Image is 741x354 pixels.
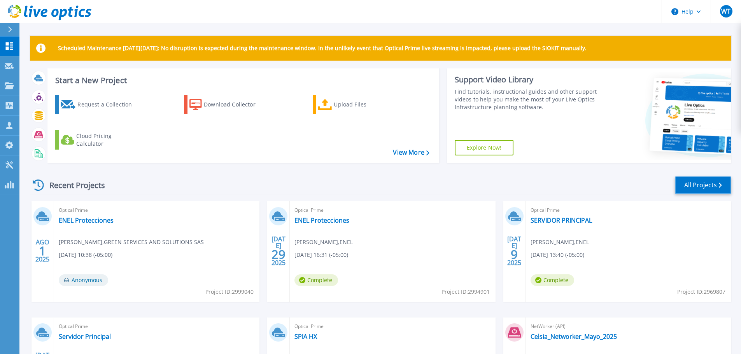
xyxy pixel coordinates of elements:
[531,206,727,214] span: Optical Prime
[35,237,50,265] div: AGO 2025
[334,97,396,112] div: Upload Files
[531,238,589,246] span: [PERSON_NAME] , ENEL
[77,97,140,112] div: Request a Collection
[511,251,518,258] span: 9
[59,333,111,340] a: Servidor Principal
[59,251,112,259] span: [DATE] 10:38 (-05:00)
[531,333,617,340] a: Celsia_Networker_Mayo_2025
[205,288,254,296] span: Project ID: 2999040
[455,75,600,85] div: Support Video Library
[531,216,592,224] a: SERVIDOR PRINCIPAL
[294,274,338,286] span: Complete
[272,251,286,258] span: 29
[294,333,317,340] a: SPIA HX
[39,248,46,254] span: 1
[59,216,114,224] a: ENEL Protecciones
[294,322,490,331] span: Optical Prime
[294,206,490,214] span: Optical Prime
[59,206,255,214] span: Optical Prime
[55,95,142,114] a: Request a Collection
[677,288,725,296] span: Project ID: 2969807
[294,238,353,246] span: [PERSON_NAME] , ENEL
[76,132,138,148] div: Cloud Pricing Calculator
[204,97,266,112] div: Download Collector
[294,216,349,224] a: ENEL Protecciones
[531,274,574,286] span: Complete
[455,88,600,111] div: Find tutorials, instructional guides and other support videos to help you make the most of your L...
[55,76,429,85] h3: Start a New Project
[184,95,271,114] a: Download Collector
[55,130,142,150] a: Cloud Pricing Calculator
[721,8,730,14] span: WT
[59,274,108,286] span: Anonymous
[58,45,587,51] p: Scheduled Maintenance [DATE][DATE]: No disruption is expected during the maintenance window. In t...
[271,237,286,265] div: [DATE] 2025
[313,95,399,114] a: Upload Files
[507,237,522,265] div: [DATE] 2025
[531,322,727,331] span: NetWorker (API)
[30,176,116,195] div: Recent Projects
[59,238,204,246] span: [PERSON_NAME] , GREEN SERVICES AND SOLUTIONS SAS
[531,251,584,259] span: [DATE] 13:40 (-05:00)
[455,140,514,155] a: Explore Now!
[441,288,490,296] span: Project ID: 2994901
[59,322,255,331] span: Optical Prime
[294,251,348,259] span: [DATE] 16:31 (-05:00)
[675,176,731,194] a: All Projects
[393,149,429,156] a: View More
